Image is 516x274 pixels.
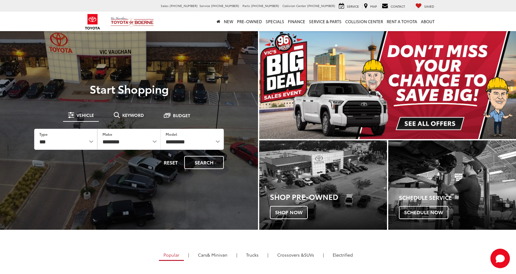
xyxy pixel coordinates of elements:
span: Shop Now [270,206,308,219]
span: Keyword [122,113,144,117]
li: | [187,252,191,258]
span: [PHONE_NUMBER] [170,3,198,8]
p: Start Shopping [26,83,232,95]
img: Vic Vaughan Toyota of Boerne [110,16,154,27]
a: About [419,12,436,31]
a: My Saved Vehicles [414,3,436,9]
span: Parts [242,3,250,8]
a: Schedule Service Schedule Now [388,140,516,230]
a: Specials [264,12,286,31]
a: Contact [380,3,407,9]
span: [PHONE_NUMBER] [307,3,335,8]
a: Map [362,3,378,9]
a: Finance [286,12,307,31]
a: Trucks [242,250,263,260]
a: Service [337,3,360,9]
h3: Shop Pre-Owned [270,193,387,200]
span: Vehicle [77,113,94,117]
span: Contact [391,4,405,9]
button: Toggle Chat Window [490,249,510,268]
a: Service & Parts: Opens in a new tab [307,12,343,31]
span: Collision Center [282,3,306,8]
span: Saved [424,4,434,9]
a: Pre-Owned [235,12,264,31]
span: Map [370,4,377,9]
span: Schedule Now [399,206,448,219]
span: Sales [161,3,169,8]
button: Reset [159,156,183,169]
a: Shop Pre-Owned Shop Now [259,140,387,230]
label: Type [39,132,48,137]
span: Service [199,3,210,8]
span: Service [347,4,359,9]
a: Cars [193,250,232,260]
li: | [266,252,270,258]
li: | [321,252,325,258]
span: [PHONE_NUMBER] [211,3,239,8]
div: carousel slide number 1 of 1 [259,31,516,139]
a: Electrified [328,250,357,260]
label: Make [102,132,112,137]
label: Model [166,132,177,137]
span: Crossovers & [277,252,304,258]
li: | [235,252,239,258]
div: Toyota [259,140,387,230]
span: [PHONE_NUMBER] [251,3,279,8]
svg: Start Chat [490,249,510,268]
button: Search [184,156,224,169]
a: Rent a Toyota [385,12,419,31]
h4: Schedule Service [399,195,516,201]
a: Popular [159,250,184,261]
section: Carousel section with vehicle pictures - may contain disclaimers. [259,31,516,139]
img: Big Deal Sales Event [259,31,516,139]
a: SUVs [273,250,319,260]
span: & Minivan [207,252,228,258]
img: Toyota [81,12,104,32]
a: Home [215,12,222,31]
div: Toyota [388,140,516,230]
a: New [222,12,235,31]
a: Collision Center [343,12,385,31]
span: Budget [173,113,190,117]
